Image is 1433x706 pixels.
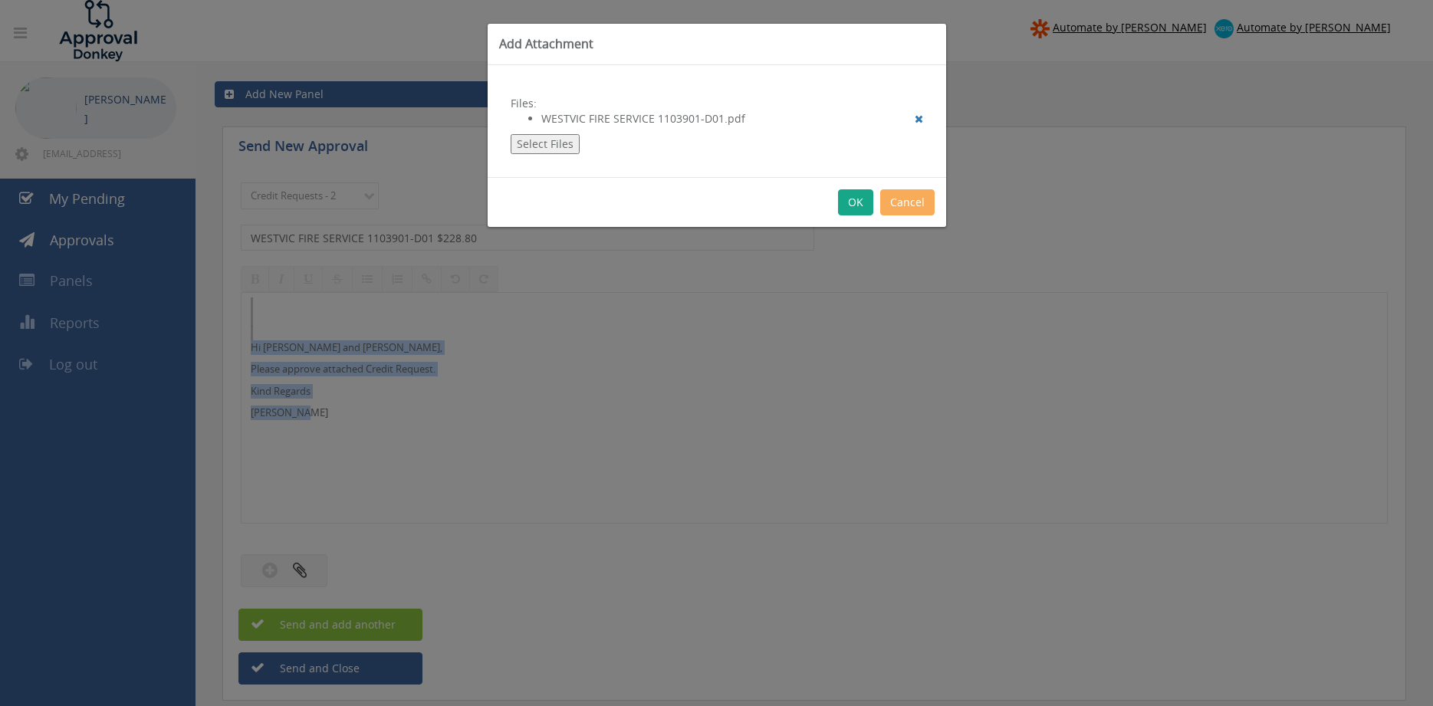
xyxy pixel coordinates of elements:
button: OK [838,189,873,215]
button: Select Files [511,134,580,154]
li: WESTVIC FIRE SERVICE 1103901-D01.pdf [541,111,923,126]
button: Cancel [880,189,935,215]
div: Files: [488,65,946,177]
h3: Add Attachment [499,35,935,53]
